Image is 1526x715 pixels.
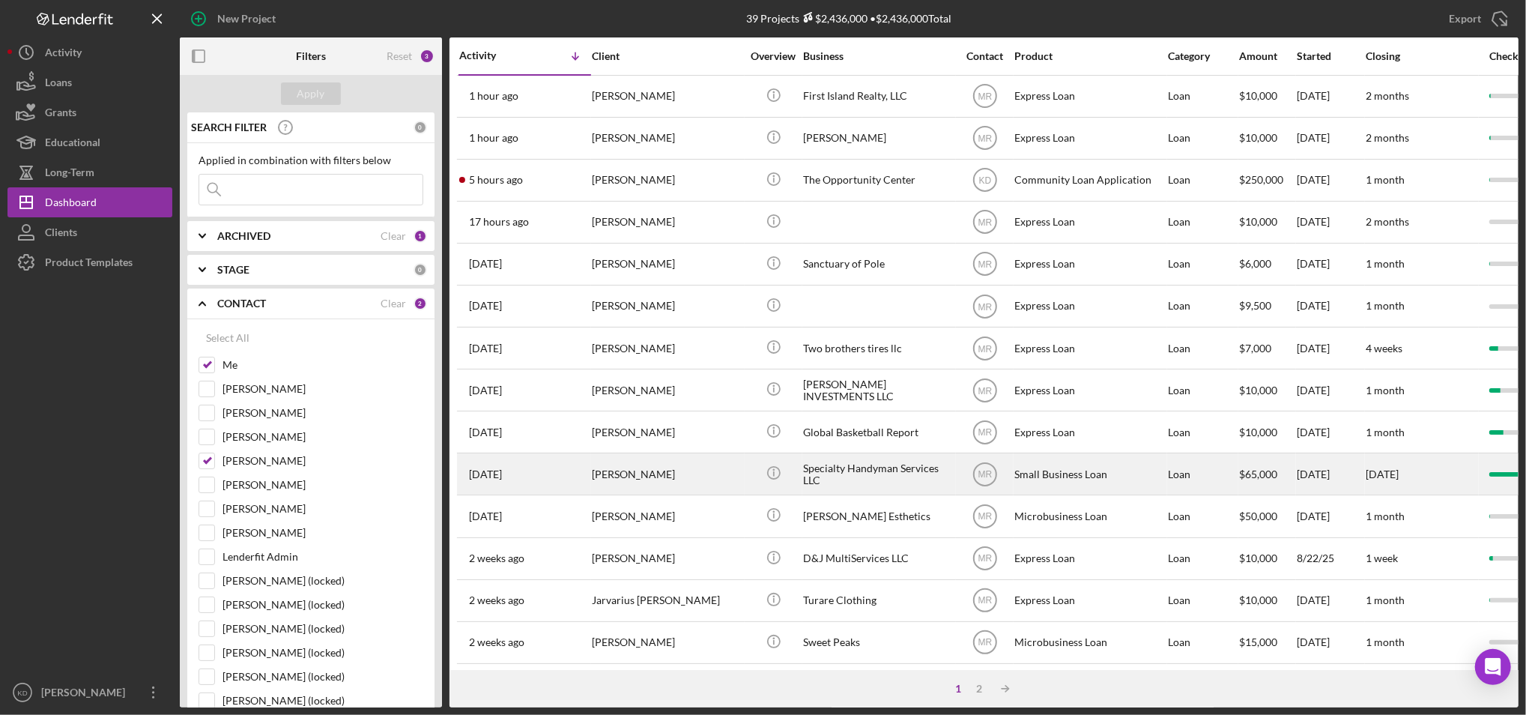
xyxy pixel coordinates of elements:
time: 2 months [1366,131,1409,144]
button: Educational [7,127,172,157]
b: Filters [296,50,326,62]
div: $2,436,000 [800,12,868,25]
div: Turare Clothing [803,581,953,621]
div: Loan [1168,581,1238,621]
button: Grants [7,97,172,127]
div: Microbusiness Loan [1014,496,1164,536]
label: [PERSON_NAME] (locked) [222,645,423,660]
div: Category [1168,50,1238,62]
div: Educational [45,127,100,161]
div: 0 [414,121,427,134]
div: Loan [1168,623,1238,663]
div: Express Loan [1014,118,1164,158]
div: Express Loan [1014,328,1164,368]
div: [DATE] [1297,286,1364,326]
div: [PERSON_NAME] [592,496,742,536]
div: 1 [948,683,969,695]
text: MR [978,217,992,228]
div: Clients [45,217,77,251]
time: 1 month [1366,426,1405,438]
time: 2025-09-19 19:35 [469,510,502,522]
div: [PERSON_NAME] [592,370,742,410]
div: [DATE] [1297,160,1364,200]
label: [PERSON_NAME] (locked) [222,693,423,708]
div: Small Business Loan [1014,454,1164,494]
label: [PERSON_NAME] [222,429,423,444]
div: Product [1014,50,1164,62]
span: $7,000 [1239,342,1271,355]
span: $10,000 [1239,384,1277,396]
div: Clear [381,298,406,310]
time: 2025-09-24 21:23 [469,426,502,438]
text: MR [978,259,992,270]
label: Me [222,357,423,372]
div: 8/22/25 [1297,539,1364,579]
div: Community Loan Application [1014,160,1164,200]
div: [DATE] [1297,202,1364,242]
time: 2025-09-29 14:50 [469,174,523,186]
div: Sanctuary of Pole [803,244,953,284]
div: Long-Term [45,157,94,191]
div: Export [1449,4,1481,34]
div: Express Loan [1014,539,1164,579]
div: The Opportunity Center [803,160,953,200]
div: [PERSON_NAME] [592,665,742,705]
div: First Island Realty, LLC [803,76,953,116]
time: 1 month [1366,299,1405,312]
div: Clear [381,230,406,242]
div: [PERSON_NAME] [592,160,742,200]
time: 1 week [1366,552,1398,564]
div: Sweet Peaks [803,623,953,663]
label: [PERSON_NAME] [222,477,423,492]
div: [DATE] [1297,454,1364,494]
div: Microbusiness Loan [1014,623,1164,663]
label: [PERSON_NAME] (locked) [222,621,423,636]
div: [PERSON_NAME] [592,328,742,368]
time: [DATE] [1366,468,1399,480]
div: Express Loan [1014,370,1164,410]
div: Loan [1168,665,1238,705]
div: Loan [1168,118,1238,158]
button: Activity [7,37,172,67]
div: Small Business Loan [1014,665,1164,705]
b: STAGE [217,264,249,276]
div: Global Basketball Report [803,412,953,452]
time: 1 month [1366,257,1405,270]
div: [DATE] [1297,76,1364,116]
div: Amount [1239,50,1295,62]
div: [DATE] [1297,496,1364,536]
button: Apply [281,82,341,105]
time: 1 month [1366,594,1405,606]
b: SEARCH FILTER [191,121,267,133]
div: Loan [1168,539,1238,579]
button: Dashboard [7,187,172,217]
time: 2 months [1366,215,1409,228]
div: [DATE] [1297,665,1364,705]
a: Clients [7,217,172,247]
span: $10,000 [1239,215,1277,228]
button: Select All [199,323,257,353]
span: $10,000 [1239,426,1277,438]
div: Product Templates [45,247,133,281]
div: Loan [1168,370,1238,410]
a: Loans [7,67,172,97]
label: [PERSON_NAME] [222,453,423,468]
text: MR [978,427,992,438]
div: Loan [1168,328,1238,368]
div: Loan [1168,76,1238,116]
div: Apply [297,82,325,105]
label: [PERSON_NAME] [222,501,423,516]
div: Loan [1168,454,1238,494]
div: Applied in combination with filters below [199,154,423,166]
div: Select All [206,323,249,353]
div: Loan [1168,202,1238,242]
text: KD [978,175,991,186]
label: [PERSON_NAME] [222,381,423,396]
div: [DATE] [1297,370,1364,410]
time: 1 month [1366,510,1405,522]
button: KD[PERSON_NAME] [7,678,172,708]
div: Express Loan [1014,412,1164,452]
div: [DATE] [1297,412,1364,452]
